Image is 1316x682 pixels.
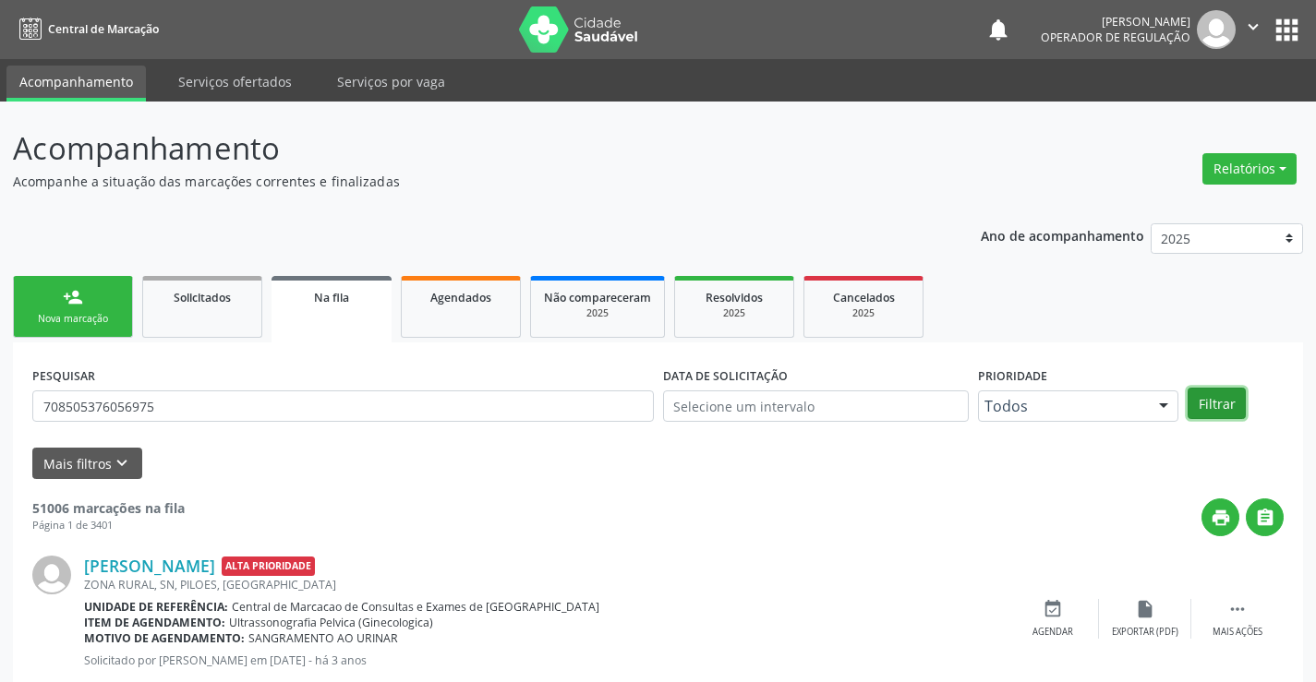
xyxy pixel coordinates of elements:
[32,518,185,533] div: Página 1 de 3401
[1246,498,1284,536] button: 
[232,599,599,615] span: Central de Marcacao de Consultas e Exames de [GEOGRAPHIC_DATA]
[32,499,185,517] strong: 51006 marcações na fila
[27,312,119,326] div: Nova marcação
[981,223,1144,246] p: Ano de acompanhamento
[430,290,491,305] span: Agendados
[6,66,146,102] a: Acompanhamento
[13,14,159,44] a: Central de Marcação
[165,66,305,98] a: Serviços ofertados
[1227,599,1248,619] i: 
[84,599,228,615] b: Unidade de referência:
[314,290,349,305] span: Na fila
[833,290,895,305] span: Cancelados
[1243,17,1263,37] i: 
[84,615,225,630] b: Item de agendamento:
[1043,599,1063,619] i: event_available
[1135,599,1155,619] i: insert_drive_file
[324,66,458,98] a: Serviços por vaga
[229,615,433,630] span: Ultrassonografia Pelvica (Ginecologica)
[984,397,1141,415] span: Todos
[1211,508,1231,528] i: print
[222,556,315,576] span: Alta Prioridade
[32,556,71,594] img: img
[1236,10,1271,49] button: 
[63,287,83,307] div: person_add
[112,453,132,473] i: keyboard_arrow_down
[1112,626,1178,639] div: Exportar (PDF)
[544,306,651,320] div: 2025
[84,577,1007,592] div: ZONA RURAL, SN, PILOES, [GEOGRAPHIC_DATA]
[1041,30,1190,45] span: Operador de regulação
[817,306,910,320] div: 2025
[32,362,95,390] label: PESQUISAR
[84,630,245,646] b: Motivo de agendamento:
[544,290,651,305] span: Não compareceram
[1197,10,1236,49] img: img
[48,21,159,37] span: Central de Marcação
[1201,498,1239,536] button: print
[1213,626,1262,639] div: Mais ações
[84,652,1007,668] p: Solicitado por [PERSON_NAME] em [DATE] - há 3 anos
[1188,388,1246,419] button: Filtrar
[1041,14,1190,30] div: [PERSON_NAME]
[248,630,398,646] span: SANGRAMENTO AO URINAR
[1255,508,1275,528] i: 
[13,126,916,172] p: Acompanhamento
[663,390,969,422] input: Selecione um intervalo
[663,362,788,390] label: DATA DE SOLICITAÇÃO
[84,556,215,576] a: [PERSON_NAME]
[688,306,780,320] div: 2025
[32,448,142,480] button: Mais filtroskeyboard_arrow_down
[1271,14,1303,46] button: apps
[174,290,231,305] span: Solicitados
[978,362,1047,390] label: Prioridade
[32,390,654,422] input: Nome, CNS
[1032,626,1073,639] div: Agendar
[1202,153,1297,185] button: Relatórios
[13,172,916,191] p: Acompanhe a situação das marcações correntes e finalizadas
[985,17,1011,42] button: notifications
[706,290,763,305] span: Resolvidos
